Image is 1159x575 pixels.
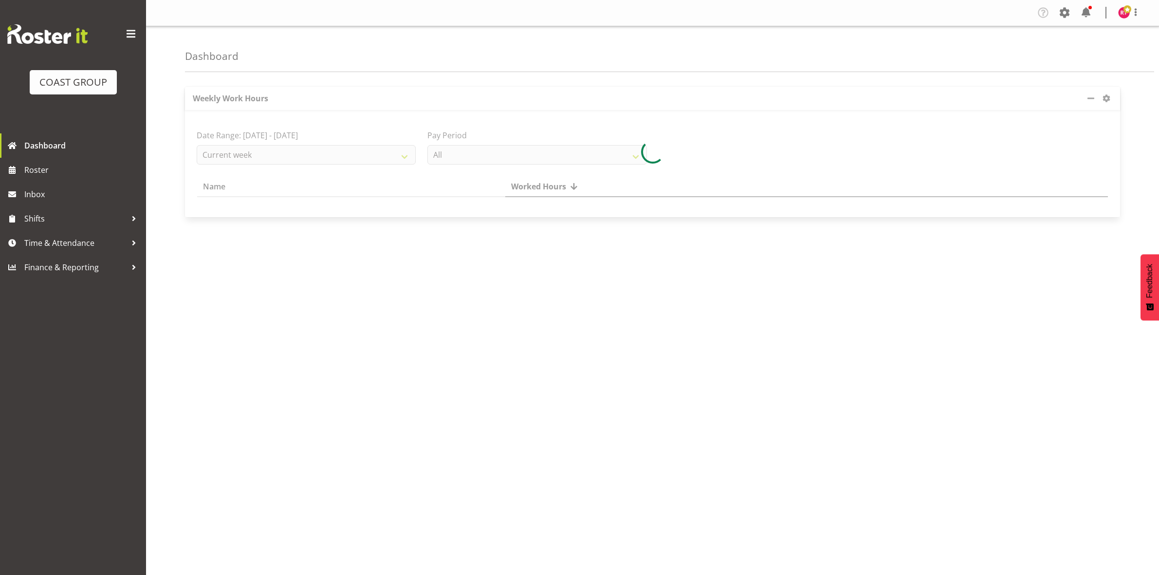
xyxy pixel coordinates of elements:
[1118,7,1130,19] img: reuben-thomas8009.jpg
[1141,254,1159,320] button: Feedback - Show survey
[24,187,141,202] span: Inbox
[24,236,127,250] span: Time & Attendance
[24,163,141,177] span: Roster
[24,138,141,153] span: Dashboard
[185,51,239,62] h4: Dashboard
[39,75,107,90] div: COAST GROUP
[24,260,127,275] span: Finance & Reporting
[7,24,88,44] img: Rosterit website logo
[24,211,127,226] span: Shifts
[1145,264,1154,298] span: Feedback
